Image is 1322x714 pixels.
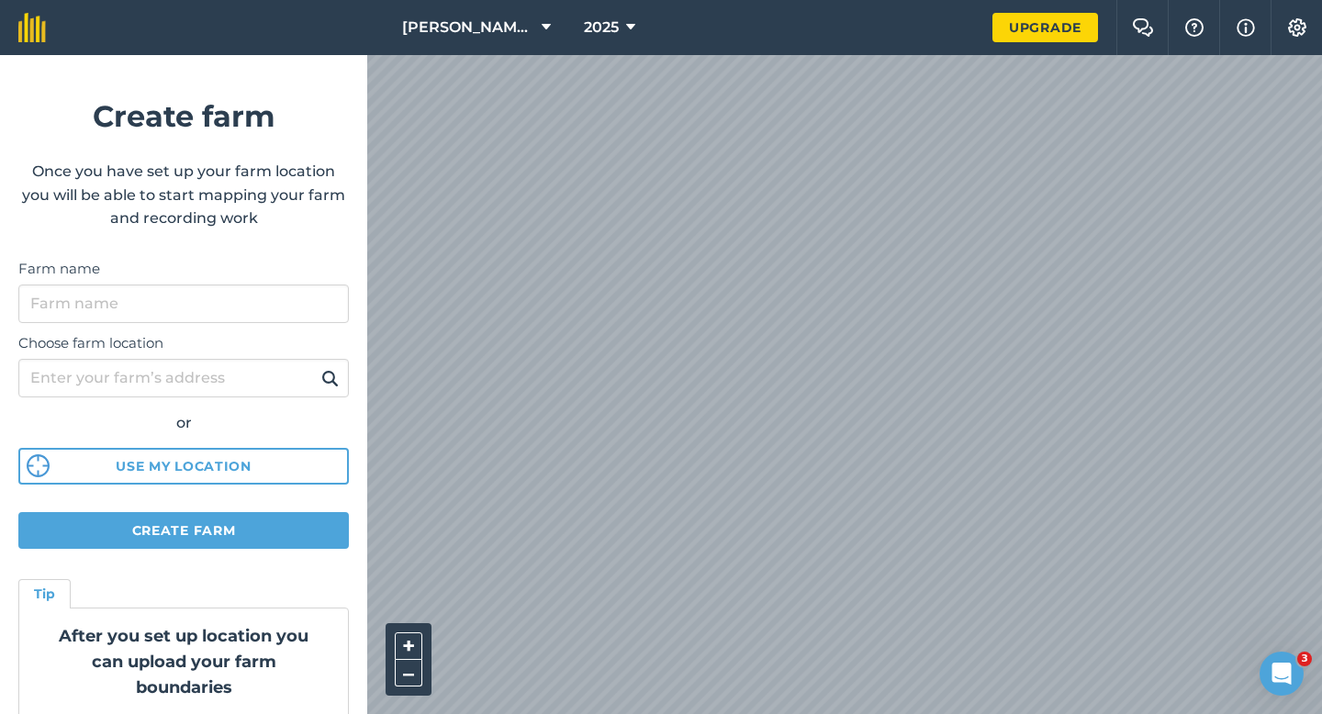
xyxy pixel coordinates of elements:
button: Use my location [18,448,349,485]
button: – [395,660,422,686]
button: Create farm [18,512,349,549]
a: Upgrade [992,13,1098,42]
div: or [18,411,349,435]
iframe: Intercom live chat [1260,652,1304,696]
button: + [395,632,422,660]
img: A cog icon [1286,18,1308,37]
input: Enter your farm’s address [18,359,349,397]
strong: After you set up location you can upload your farm boundaries [59,626,308,697]
img: svg%3e [27,454,50,477]
p: Once you have set up your farm location you will be able to start mapping your farm and recording... [18,160,349,230]
label: Farm name [18,258,349,280]
input: Farm name [18,284,349,323]
span: [PERSON_NAME] Farming Partnership [402,17,534,39]
span: 2025 [584,17,619,39]
h1: Create farm [18,93,349,139]
img: Two speech bubbles overlapping with the left bubble in the forefront [1132,18,1154,37]
img: A question mark icon [1183,18,1205,37]
img: fieldmargin Logo [18,13,46,42]
span: 3 [1297,652,1312,666]
img: svg+xml;base64,PHN2ZyB4bWxucz0iaHR0cDovL3d3dy53My5vcmcvMjAwMC9zdmciIHdpZHRoPSIxNyIgaGVpZ2h0PSIxNy... [1237,17,1255,39]
label: Choose farm location [18,332,349,354]
h4: Tip [34,584,55,604]
img: svg+xml;base64,PHN2ZyB4bWxucz0iaHR0cDovL3d3dy53My5vcmcvMjAwMC9zdmciIHdpZHRoPSIxOSIgaGVpZ2h0PSIyNC... [321,367,339,389]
